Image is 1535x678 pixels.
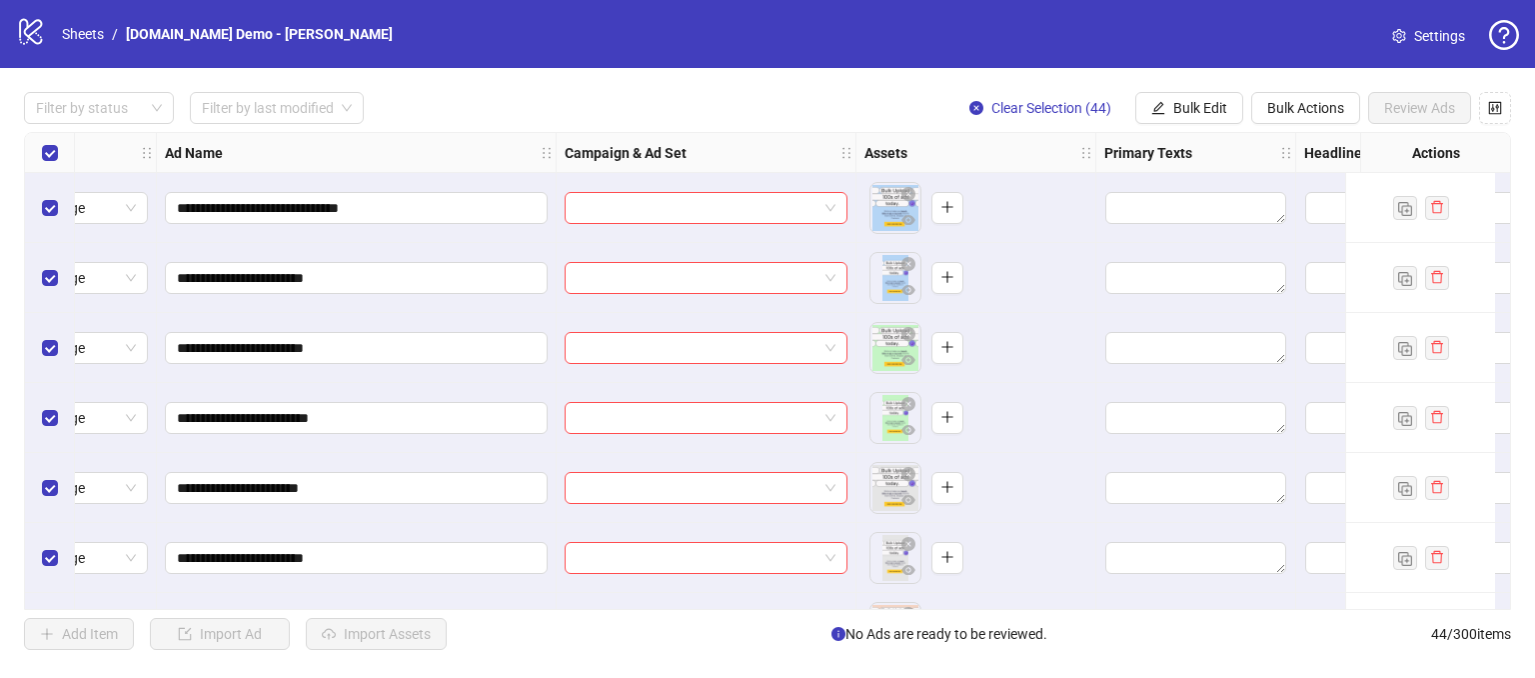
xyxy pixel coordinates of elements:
span: No Ads are ready to be reviewed. [831,623,1047,645]
button: Bulk Actions [1251,92,1360,124]
span: Bulk Edit [1173,100,1227,116]
span: question-circle [1489,20,1519,50]
div: Select row 4 [25,383,75,453]
button: Clear Selection (44) [953,92,1127,124]
button: Add Item [24,618,134,650]
button: Duplicate [1393,336,1417,360]
div: Select row 7 [25,593,75,663]
button: Review Ads [1368,92,1471,124]
span: control [1488,101,1502,115]
div: Select row 3 [25,313,75,383]
span: info-circle [831,627,845,641]
span: Clear Selection (44) [991,100,1111,116]
button: Duplicate [1393,546,1417,570]
span: Bulk Actions [1267,100,1344,116]
button: Duplicate [1393,266,1417,290]
button: Import Ad [150,618,290,650]
li: / [112,23,118,45]
button: Duplicate [1393,476,1417,500]
button: Duplicate [1393,406,1417,430]
div: Select row 6 [25,523,75,593]
a: Sheets [58,23,108,45]
button: Duplicate [1393,196,1417,220]
span: Settings [1414,25,1465,47]
button: Import Assets [306,618,447,650]
a: Settings [1376,20,1481,52]
span: edit [1151,101,1165,115]
span: setting [1392,29,1406,43]
div: Select row 2 [25,243,75,313]
span: 44 / 300 items [1431,623,1511,645]
button: Bulk Edit [1135,92,1243,124]
a: [DOMAIN_NAME] Demo - [PERSON_NAME] [122,23,397,45]
div: Select row 5 [25,453,75,523]
button: Configure table settings [1479,92,1511,124]
div: Select row 1 [25,173,75,243]
span: close-circle [969,101,983,115]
